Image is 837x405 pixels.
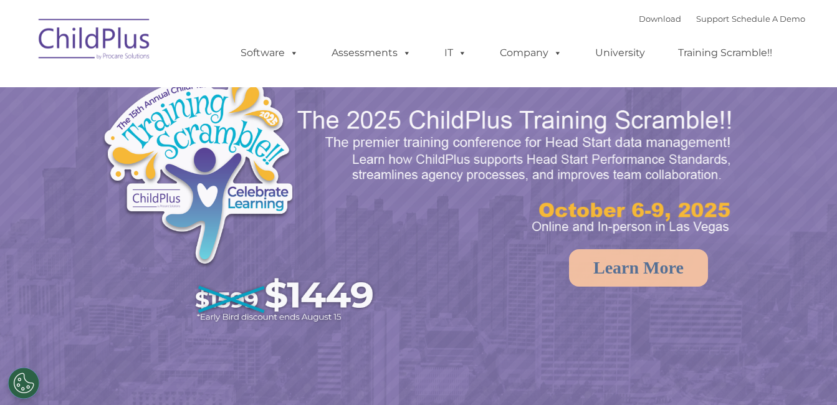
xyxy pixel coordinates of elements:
a: University [583,40,658,65]
button: Cookies Settings [8,368,39,399]
font: | [639,14,805,24]
a: Assessments [319,40,424,65]
a: IT [432,40,479,65]
a: Learn More [569,249,708,287]
a: Company [487,40,575,65]
a: Schedule A Demo [732,14,805,24]
a: Support [696,14,729,24]
img: ChildPlus by Procare Solutions [32,10,157,72]
a: Software [228,40,311,65]
a: Training Scramble!! [666,40,785,65]
a: Download [639,14,681,24]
